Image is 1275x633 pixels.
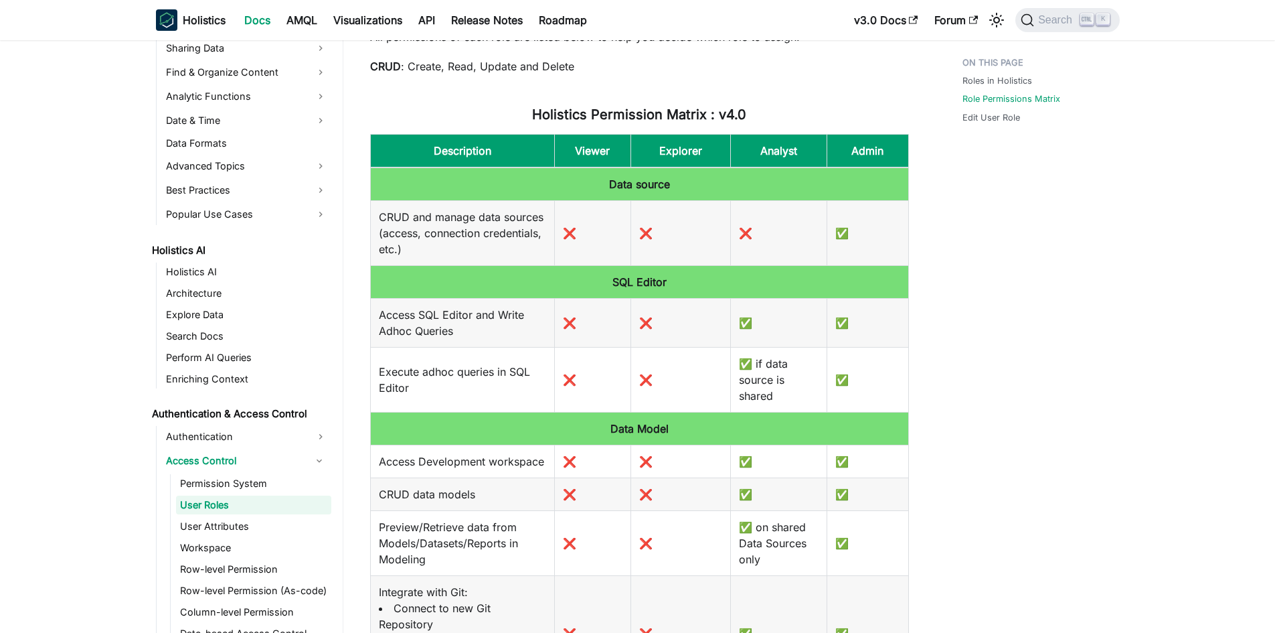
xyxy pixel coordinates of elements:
[631,510,731,575] td: ❌
[162,155,331,177] a: Advanced Topics
[370,510,554,575] td: Preview/Retrieve data from Models/Datasets/Reports in Modeling
[278,9,325,31] a: AMQL
[610,422,669,435] b: Data Model
[554,200,630,265] td: ❌
[827,445,908,478] td: ✅
[609,178,670,191] b: Data source
[612,275,667,289] b: SQL Editor
[156,9,177,31] img: Holistics
[1096,13,1110,25] kbd: K
[827,134,908,167] th: Admin
[143,40,343,633] nav: Docs sidebar
[370,298,554,347] td: Access SQL Editor and Write Adhoc Queries
[1015,8,1119,32] button: Search (Ctrl+K)
[148,241,331,260] a: Holistics AI
[370,134,554,167] th: Description
[162,284,331,303] a: Architecture
[827,347,908,412] td: ✅
[156,9,226,31] a: HolisticsHolistics
[176,496,331,514] a: User Roles
[986,9,1007,31] button: Switch between dark and light mode (currently light mode)
[176,474,331,493] a: Permission System
[162,110,331,131] a: Date & Time
[370,200,554,265] td: CRUD and manage data sources (access, connection credentials, etc.)
[730,445,827,478] td: ✅
[162,86,331,107] a: Analytic Functions
[554,510,630,575] td: ❌
[730,298,827,347] td: ✅
[554,445,630,478] td: ❌
[443,9,531,31] a: Release Notes
[827,200,908,265] td: ✅
[631,200,731,265] td: ❌
[162,305,331,324] a: Explore Data
[827,478,908,510] td: ✅
[176,517,331,536] a: User Attributes
[1034,14,1080,26] span: Search
[631,478,731,510] td: ❌
[962,92,1060,105] a: Role Permissions Matrix
[162,38,331,59] a: Sharing Data
[148,405,331,423] a: Authentication & Access Control
[162,450,307,472] a: Access Control
[370,107,909,123] h3: Holistics Permission Matrix : v4.0
[554,298,630,347] td: ❌
[162,348,331,367] a: Perform AI Queries
[827,510,908,575] td: ✅
[183,12,226,28] b: Holistics
[370,445,554,478] td: Access Development workspace
[162,327,331,346] a: Search Docs
[176,603,331,622] a: Column-level Permission
[162,62,331,83] a: Find & Organize Content
[730,510,827,575] td: ✅ on shared Data Sources only
[962,74,1032,87] a: Roles in Holistics
[631,134,731,167] th: Explorer
[631,347,731,412] td: ❌
[176,581,331,600] a: Row-level Permission (As-code)
[827,298,908,347] td: ✅
[370,60,401,73] strong: CRUD
[162,263,331,281] a: Holistics AI
[236,9,278,31] a: Docs
[370,347,554,412] td: Execute adhoc queries in SQL Editor
[730,478,827,510] td: ✅
[554,478,630,510] td: ❌
[162,204,331,225] a: Popular Use Cases
[846,9,926,31] a: v3.0 Docs
[926,9,986,31] a: Forum
[410,9,443,31] a: API
[325,9,410,31] a: Visualizations
[730,347,827,412] td: ✅ if data source is shared
[962,111,1020,124] a: Edit User Role
[176,560,331,579] a: Row-level Permission
[162,426,331,447] a: Authentication
[554,347,630,412] td: ❌
[554,134,630,167] th: Viewer
[307,450,331,472] button: Collapse sidebar category 'Access Control'
[176,539,331,557] a: Workspace
[370,478,554,510] td: CRUD data models
[730,134,827,167] th: Analyst
[162,134,331,153] a: Data Formats
[531,9,595,31] a: Roadmap
[370,58,909,74] p: : Create, Read, Update and Delete
[162,370,331,389] a: Enriching Context
[730,200,827,265] td: ❌
[631,298,731,347] td: ❌
[162,180,331,201] a: Best Practices
[379,600,546,632] li: Connect to new Git Repository
[631,445,731,478] td: ❌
